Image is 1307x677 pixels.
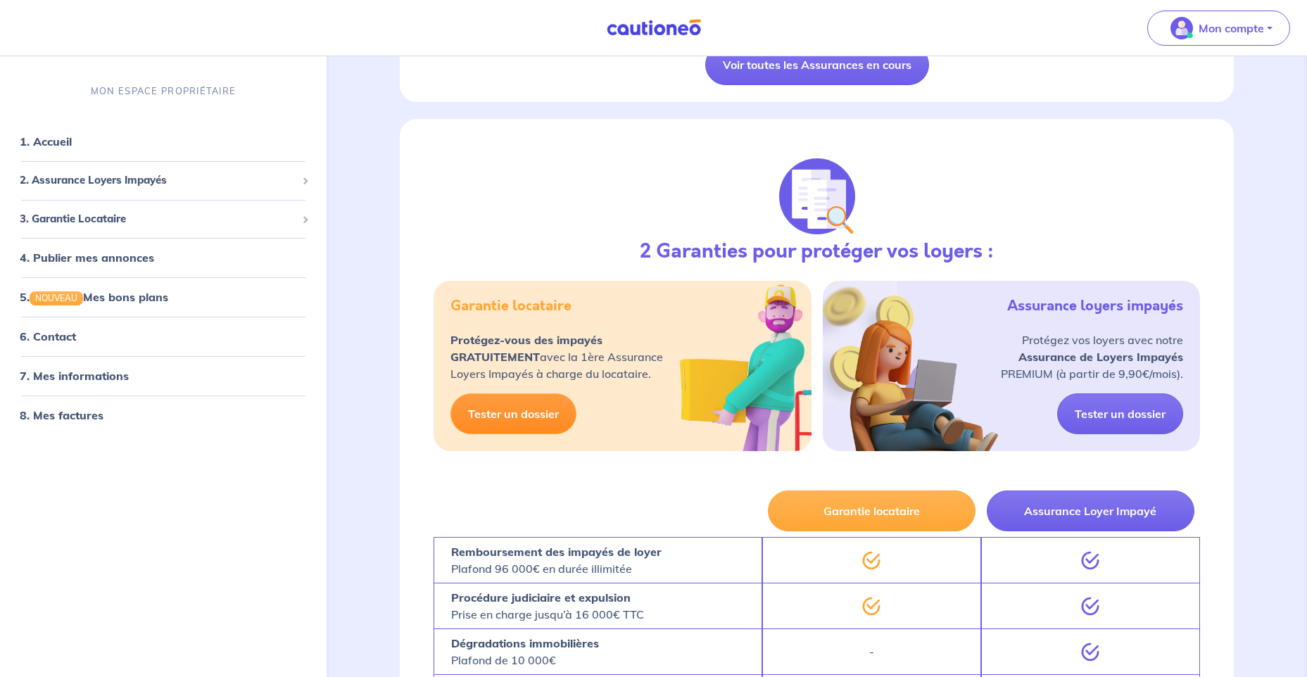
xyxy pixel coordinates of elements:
a: Tester un dossier [1057,393,1183,434]
button: illu_account_valid_menu.svgMon compte [1147,11,1290,46]
div: - [762,628,981,674]
div: 6. Contact [6,323,321,351]
strong: Protégez-vous des impayés GRATUITEMENT [450,333,602,364]
a: 4. Publier mes annonces [20,251,154,265]
a: 5.NOUVEAUMes bons plans [20,290,168,304]
h5: Garantie locataire [450,298,572,315]
p: avec la 1ère Assurance Loyers Impayés à charge du locataire. [450,331,663,382]
img: Cautioneo [601,19,707,37]
div: 3. Garantie Locataire [6,205,321,233]
strong: Remboursement des impayés de loyer [451,545,662,559]
p: MON ESPACE PROPRIÉTAIRE [91,84,236,98]
a: 8. Mes factures [20,409,103,423]
div: 2. Assurance Loyers Impayés [6,167,321,194]
p: Plafond 96 000€ en durée illimitée [451,543,662,577]
a: 7. Mes informations [20,369,129,384]
a: Voir toutes les Assurances en cours [705,44,929,85]
div: 1. Accueil [6,127,321,156]
h5: Assurance loyers impayés [1007,298,1183,315]
a: 6. Contact [20,330,76,344]
p: Prise en charge jusqu’à 16 000€ TTC [451,589,644,623]
p: Protégez vos loyers avec notre PREMIUM (à partir de 9,90€/mois). [1001,331,1183,382]
img: justif-loupe [779,158,855,234]
div: 5.NOUVEAUMes bons plans [6,283,321,311]
a: Tester un dossier [450,393,576,434]
div: 8. Mes factures [6,402,321,430]
span: 2. Assurance Loyers Impayés [20,172,296,189]
a: 1. Accueil [20,134,72,148]
p: Mon compte [1199,20,1264,37]
div: 7. Mes informations [6,362,321,391]
button: Garantie locataire [768,491,975,531]
p: Plafond de 10 000€ [451,635,599,669]
div: 4. Publier mes annonces [6,243,321,272]
strong: Dégradations immobilières [451,636,599,650]
strong: Assurance de Loyers Impayés [1018,350,1183,364]
strong: Procédure judiciaire et expulsion [451,590,631,605]
button: Assurance Loyer Impayé [987,491,1194,531]
span: 3. Garantie Locataire [20,211,296,227]
h3: 2 Garanties pour protéger vos loyers : [640,240,994,264]
img: illu_account_valid_menu.svg [1170,17,1193,39]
